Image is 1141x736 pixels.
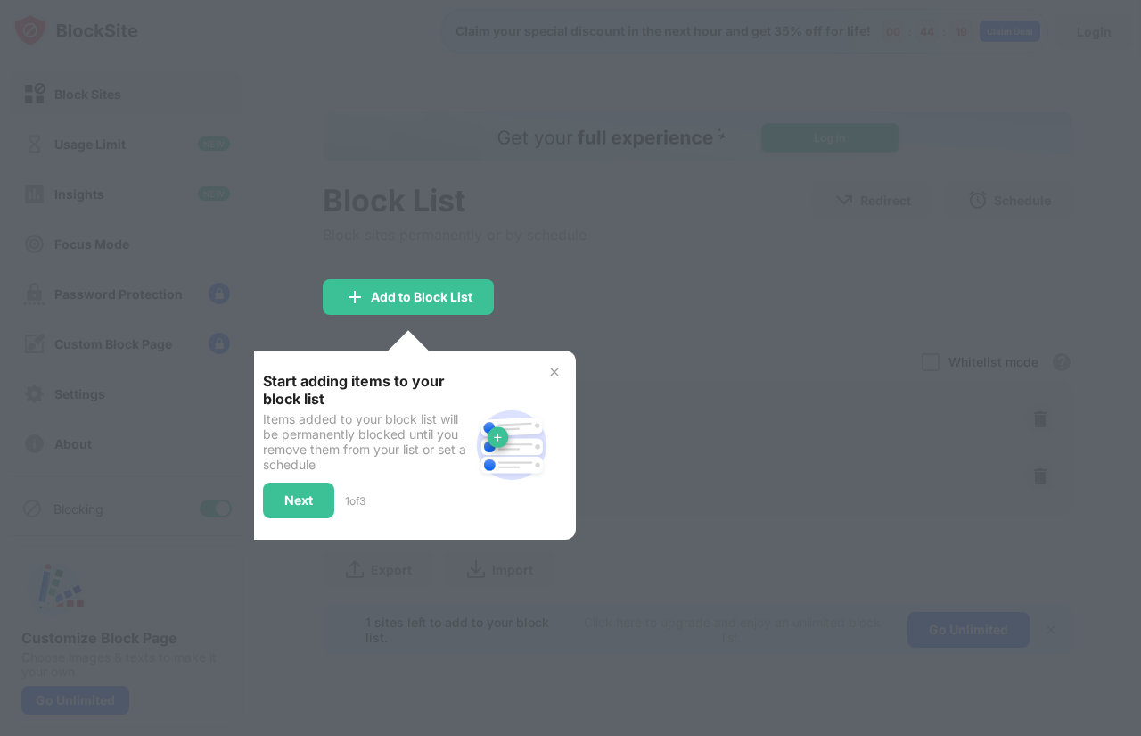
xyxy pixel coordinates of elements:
div: Start adding items to your block list [263,372,469,408]
div: Items added to your block list will be permanently blocked until you remove them from your list o... [263,411,469,472]
div: Add to Block List [371,290,472,304]
div: 1 of 3 [345,494,365,508]
div: Next [284,493,313,508]
img: x-button.svg [547,365,562,379]
img: block-site.svg [469,402,554,488]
